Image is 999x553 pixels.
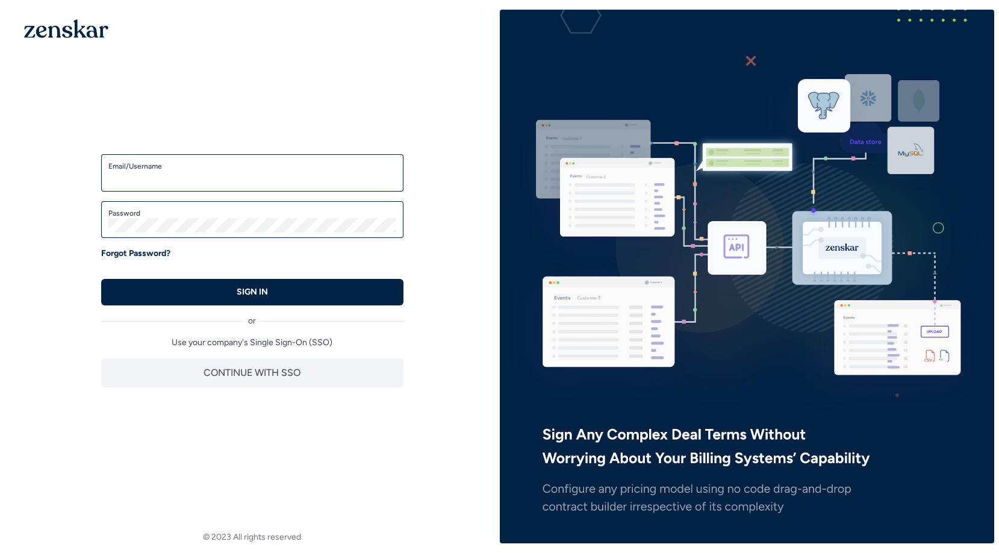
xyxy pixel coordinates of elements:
[108,208,396,218] label: Password
[101,305,403,327] div: or
[24,19,108,38] img: 1OGAJ2xQqyY4LXKgY66KYq0eOWRCkrZdAb3gUhuVAqdWPZE9SRJmCz+oDMSn4zDLXe31Ii730ItAGKgCKgCCgCikA4Av8PJUP...
[101,337,403,349] p: Use your company's Single Sign-On (SSO)
[101,358,403,387] button: CONTINUE WITH SSO
[237,286,268,298] p: SIGN IN
[108,161,396,171] label: Email/Username
[101,248,170,260] a: Forgot Password?
[101,279,403,305] button: SIGN IN
[5,531,500,543] footer: © 2023 All rights reserved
